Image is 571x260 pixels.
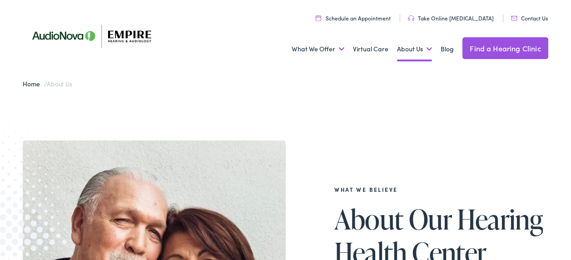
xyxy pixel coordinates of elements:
[397,32,432,66] a: About Us
[334,186,548,193] h2: What We Believe
[316,14,391,22] a: Schedule an Appointment
[23,79,72,88] span: /
[462,37,548,59] a: Find a Hearing Clinic
[511,14,548,22] a: Contact Us
[47,79,72,88] span: About Us
[408,15,414,21] img: utility icon
[353,32,388,66] a: Virtual Care
[408,14,494,22] a: Take Online [MEDICAL_DATA]
[334,204,403,234] span: About
[316,15,321,21] img: utility icon
[511,16,517,20] img: utility icon
[292,32,344,66] a: What We Offer
[23,79,44,88] a: Home
[441,32,454,66] a: Blog
[457,204,543,234] span: Hearing
[409,204,452,234] span: Our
